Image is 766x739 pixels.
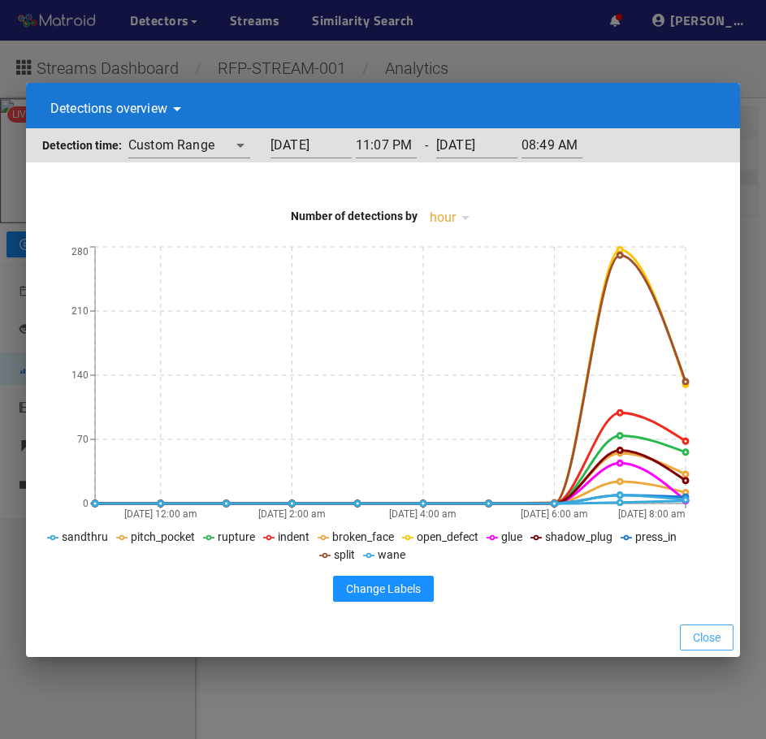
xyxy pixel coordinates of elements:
span: glue [501,530,522,543]
span: split [334,548,355,561]
span: press_in [635,530,677,543]
tspan: 70 [77,434,89,445]
span: - [425,132,428,158]
span: broken_face [332,530,394,543]
span: rupture [218,530,255,543]
span: open_defect [417,530,478,543]
span: Close [693,629,721,646]
div: Custom Range [128,132,250,158]
tspan: 280 [71,246,89,257]
span: sandthru [62,530,108,543]
tspan: [DATE] 8:00 am [618,508,686,519]
tspan: [DATE] 4:00 am [389,508,457,519]
tspan: [DATE] 12:00 am [124,508,197,519]
span: Change Labels [346,580,421,598]
tspan: 210 [71,305,89,317]
button: Change Labels [333,576,434,602]
tspan: [DATE] 2:00 am [258,508,326,519]
span: shadow_plug [545,530,612,543]
span: pitch_pocket [131,530,195,543]
tspan: 0 [83,498,89,509]
span: Number of detections by [291,197,430,225]
span: wane [378,548,405,561]
tspan: 140 [71,369,89,381]
div: Detections overview [50,96,187,122]
span: indent [278,530,309,543]
button: Close [680,624,734,650]
div: Detection time: [42,132,122,158]
div: hour [430,205,476,231]
tspan: [DATE] 6:00 am [521,508,588,519]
